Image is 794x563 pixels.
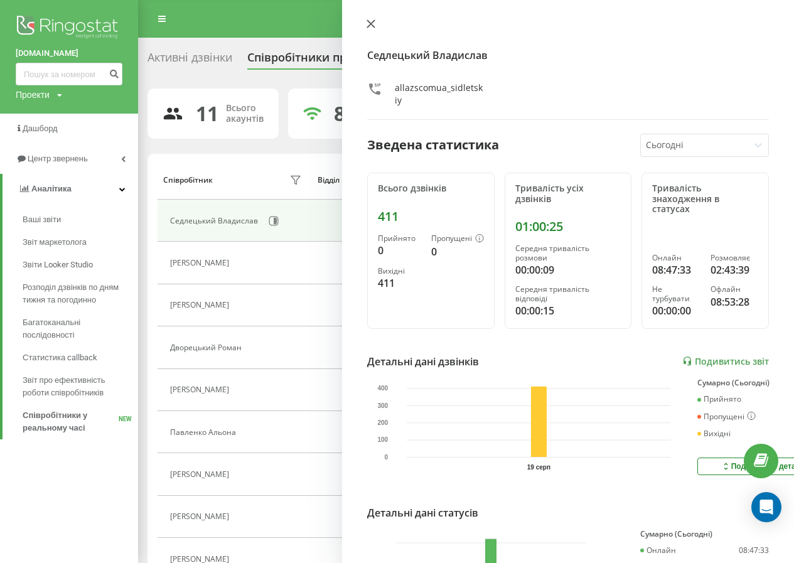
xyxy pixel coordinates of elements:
[682,356,769,367] a: Подивитись звіт
[395,82,485,107] div: allazscomua_sidletskiy
[515,285,621,303] div: Середня тривалість відповіді
[515,183,621,205] div: Тривалість усіх дзвінків
[28,154,88,163] span: Центр звернень
[652,254,700,262] div: Онлайн
[170,217,261,225] div: Седлецький Владислав
[377,385,388,392] text: 400
[226,103,264,124] div: Всього акаунтів
[652,303,700,318] div: 00:00:00
[711,294,758,309] div: 08:53:28
[431,244,484,259] div: 0
[334,102,345,126] div: 8
[23,124,58,133] span: Дашборд
[515,262,621,277] div: 00:00:09
[652,183,758,215] div: Тривалість знаходження в статусах
[148,51,232,70] div: Активні дзвінки
[711,262,758,277] div: 02:43:39
[23,404,138,439] a: Співробітники у реальному часіNEW
[23,208,138,231] a: Ваші звіти
[739,546,769,555] div: 08:47:33
[31,184,72,193] span: Аналiтика
[515,219,621,234] div: 01:00:25
[367,505,478,520] div: Детальні дані статусів
[23,231,138,254] a: Звіт маркетолога
[3,174,138,204] a: Аналiтика
[247,51,377,70] div: Співробітники проєкту
[170,512,232,521] div: [PERSON_NAME]
[378,209,484,224] div: 411
[23,311,138,346] a: Багатоканальні послідовності
[16,63,122,85] input: Пошук за номером
[640,546,676,555] div: Онлайн
[16,88,50,101] div: Проекти
[170,259,232,267] div: [PERSON_NAME]
[170,301,232,309] div: [PERSON_NAME]
[23,369,138,404] a: Звіт про ефективність роботи співробітників
[23,374,132,399] span: Звіт про ефективність роботи співробітників
[377,419,388,426] text: 200
[640,530,769,539] div: Сумарно (Сьогодні)
[318,176,340,185] div: Відділ
[367,48,769,63] h4: Седлецький Владислав
[697,412,756,422] div: Пропущені
[170,343,245,352] div: Дворецький Роман
[23,259,93,271] span: Звіти Looker Studio
[16,47,122,60] a: [DOMAIN_NAME]
[378,243,421,258] div: 0
[170,385,232,394] div: [PERSON_NAME]
[23,409,119,434] span: Співробітники у реальному часі
[527,464,550,471] text: 19 серп
[697,429,731,438] div: Вихідні
[23,316,132,341] span: Багатоканальні послідовності
[23,351,97,364] span: Статистика callback
[23,254,138,276] a: Звіти Looker Studio
[378,183,484,194] div: Всього дзвінків
[23,276,138,311] a: Розподіл дзвінків по дням тижня та погодинно
[196,102,218,126] div: 11
[377,402,388,409] text: 300
[378,267,421,276] div: Вихідні
[23,236,87,249] span: Звіт маркетолога
[23,213,61,226] span: Ваші звіти
[23,281,132,306] span: Розподіл дзвінків по дням тижня та погодинно
[170,428,239,437] div: Павленко Альона
[385,454,389,461] text: 0
[515,303,621,318] div: 00:00:15
[711,254,758,262] div: Розмовляє
[23,346,138,369] a: Статистика callback
[751,492,781,522] div: Open Intercom Messenger
[652,262,700,277] div: 08:47:33
[378,276,421,291] div: 411
[515,244,621,262] div: Середня тривалість розмови
[367,136,499,154] div: Зведена статистика
[711,285,758,294] div: Офлайн
[697,395,741,404] div: Прийнято
[652,285,700,303] div: Не турбувати
[378,234,421,243] div: Прийнято
[16,13,122,44] img: Ringostat logo
[163,176,213,185] div: Співробітник
[377,436,388,443] text: 100
[431,234,484,244] div: Пропущені
[367,354,479,369] div: Детальні дані дзвінків
[170,470,232,479] div: [PERSON_NAME]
